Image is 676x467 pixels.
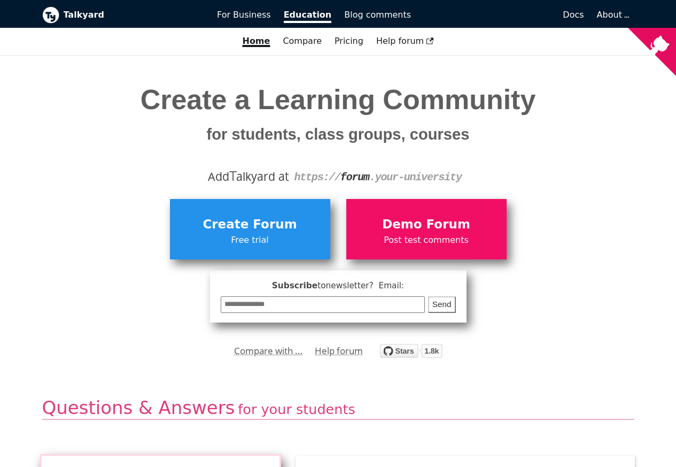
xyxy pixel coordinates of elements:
a: Docs [417,6,590,24]
a: For Business [211,6,277,24]
h2: Questions & Answers [42,396,634,420]
a: Blog comments [338,6,417,24]
code: https:// .your-university [294,171,461,183]
span: Subscribe [221,279,456,293]
img: Talkyard logo [42,6,59,24]
a: Compare [283,36,322,46]
span: to newsletter ? Email: [317,281,404,290]
a: Education [277,6,338,24]
span: Blog comments [344,10,411,20]
a: About [597,10,628,20]
a: Demo ForumPost test comments [346,199,507,259]
a: Star debiki/talkyard on GitHub [380,346,442,361]
a: Help forum [315,343,363,359]
span: Post test comments [352,233,501,247]
img: talkyard.svg [380,344,442,358]
span: Create a Learning Community [141,84,536,146]
span: Free trial [175,233,325,247]
b: Talkyard [64,8,203,22]
a: Compare with ... [234,343,303,359]
span: for your students [238,401,355,417]
strong: forum [340,171,369,183]
span: Demo Forum [352,215,501,235]
a: Pricing [328,32,370,50]
span: Help forum [376,36,434,46]
a: Home [236,32,276,50]
small: for students, class groups, courses [207,126,470,143]
span: Education [284,10,332,23]
span: For Business [217,10,271,20]
span: Create Forum [175,215,325,235]
span: T [229,166,237,185]
div: Add alkyard at [50,167,626,186]
a: Create ForumFree trial [170,199,330,259]
a: Help forum [370,32,440,50]
button: Send [428,296,456,313]
a: Talkyard logoTalkyard [42,6,203,24]
span: Docs [563,10,584,20]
